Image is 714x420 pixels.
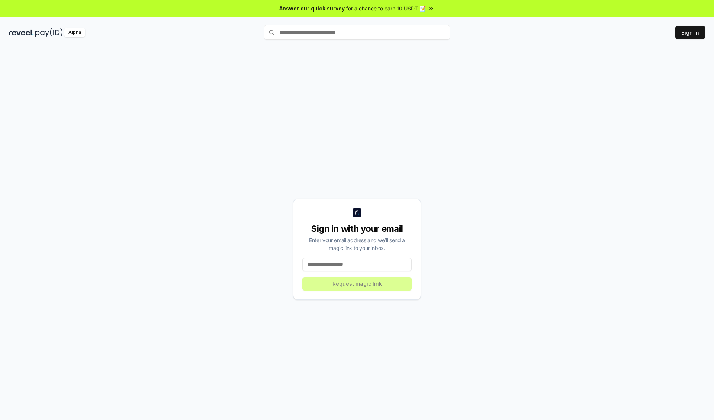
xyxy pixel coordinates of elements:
img: reveel_dark [9,28,34,37]
img: pay_id [35,28,63,37]
span: for a chance to earn 10 USDT 📝 [346,4,426,12]
div: Alpha [64,28,85,37]
div: Enter your email address and we’ll send a magic link to your inbox. [302,236,412,252]
img: logo_small [353,208,361,217]
div: Sign in with your email [302,223,412,235]
span: Answer our quick survey [279,4,345,12]
button: Sign In [675,26,705,39]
